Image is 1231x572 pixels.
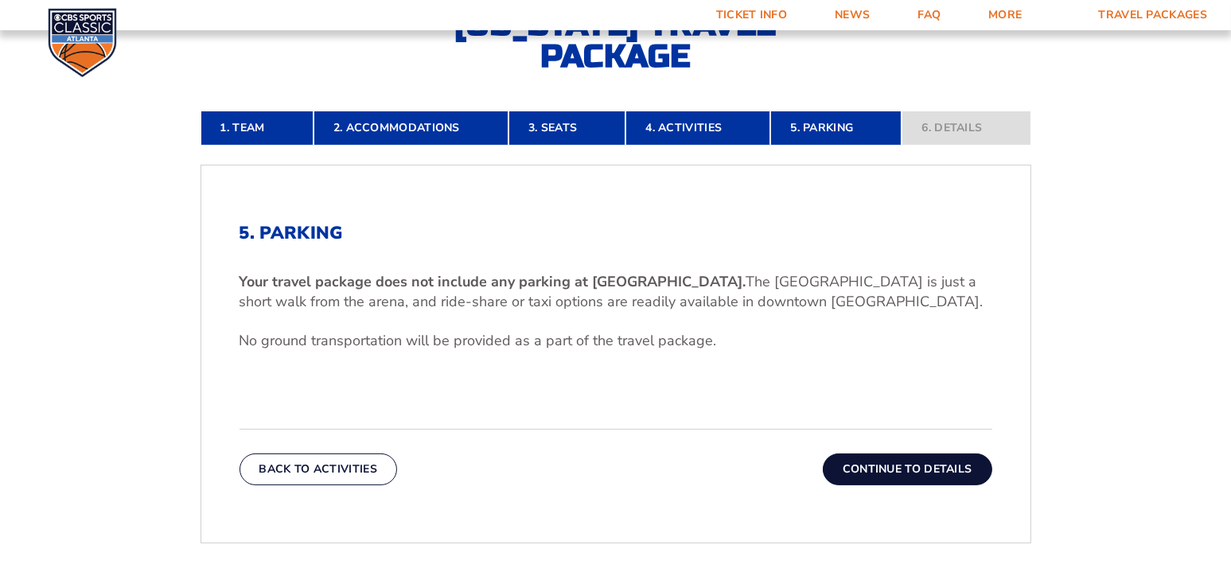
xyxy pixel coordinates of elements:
[240,272,746,291] b: Your travel package does not include any parking at [GEOGRAPHIC_DATA].
[441,9,791,72] h2: [US_STATE] Travel Package
[240,272,992,312] p: The [GEOGRAPHIC_DATA] is just a short walk from the arena, and ride-share or taxi options are rea...
[625,111,770,146] a: 4. Activities
[201,111,314,146] a: 1. Team
[240,223,992,243] h2: 5. Parking
[240,453,397,485] button: Back To Activities
[314,111,508,146] a: 2. Accommodations
[823,453,992,485] button: Continue To Details
[508,111,625,146] a: 3. Seats
[240,331,992,351] p: No ground transportation will be provided as a part of the travel package.
[48,8,117,77] img: CBS Sports Classic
